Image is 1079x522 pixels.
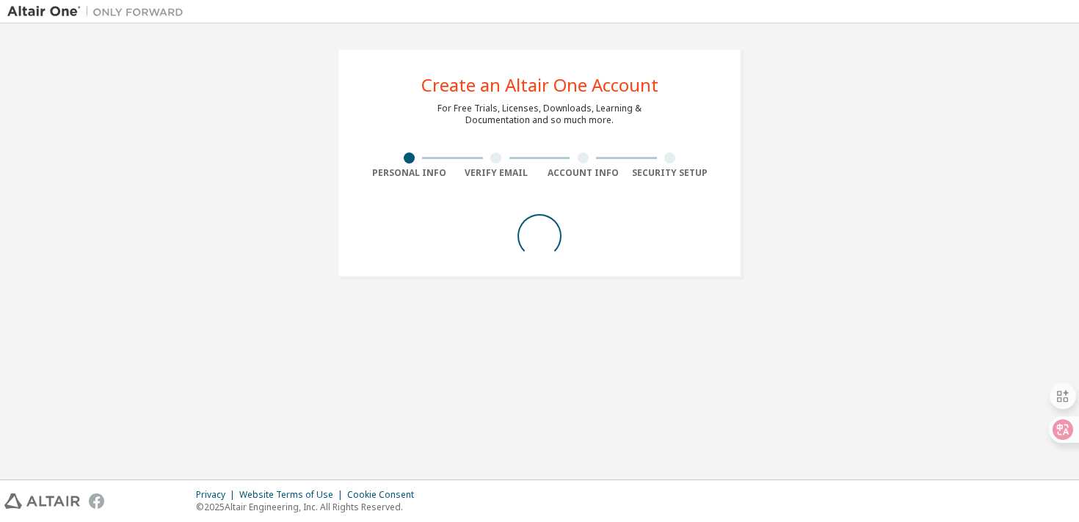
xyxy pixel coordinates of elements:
img: facebook.svg [89,493,104,509]
div: Cookie Consent [347,489,423,501]
img: altair_logo.svg [4,493,80,509]
div: For Free Trials, Licenses, Downloads, Learning & Documentation and so much more. [437,103,642,126]
div: Privacy [196,489,239,501]
div: Security Setup [627,167,714,179]
div: Personal Info [366,167,453,179]
div: Website Terms of Use [239,489,347,501]
div: Verify Email [453,167,540,179]
img: Altair One [7,4,191,19]
div: Account Info [539,167,627,179]
div: Create an Altair One Account [421,76,658,94]
p: © 2025 Altair Engineering, Inc. All Rights Reserved. [196,501,423,513]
